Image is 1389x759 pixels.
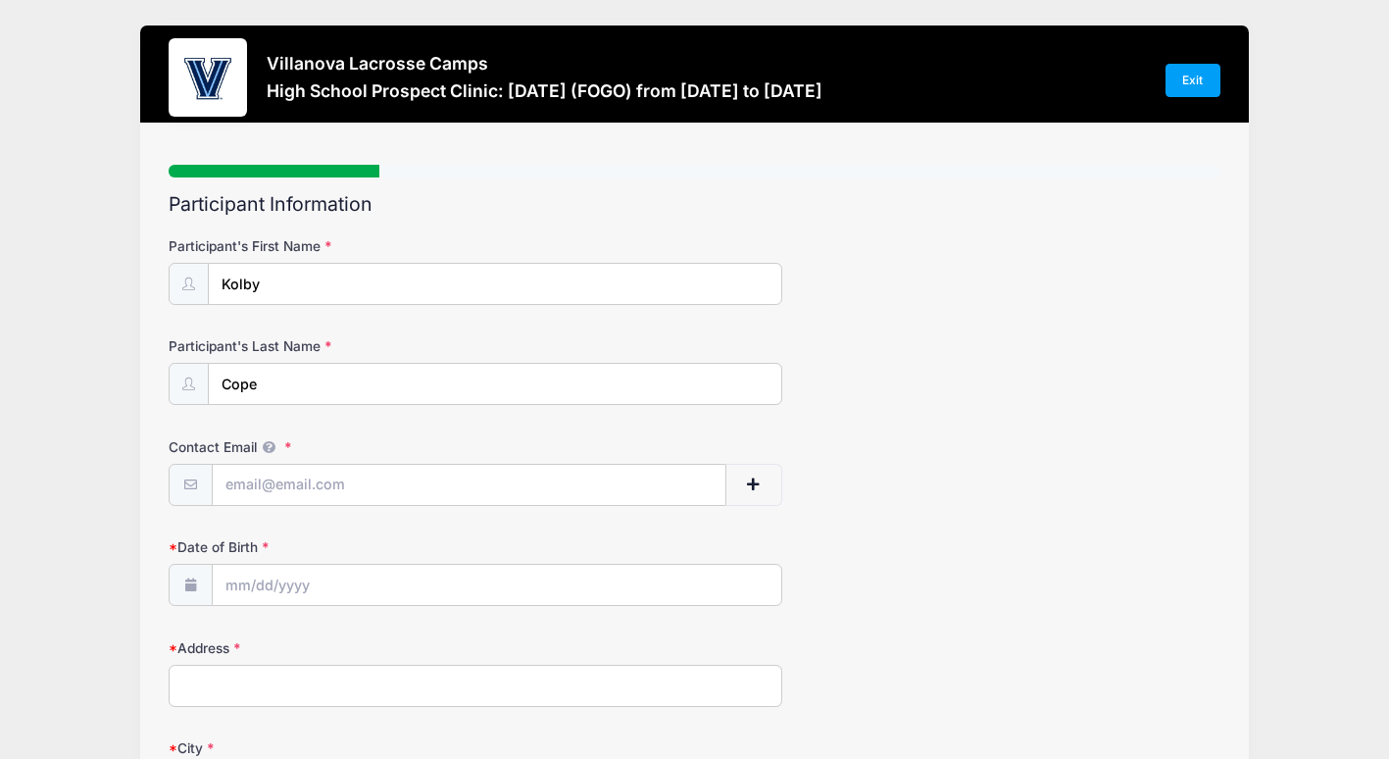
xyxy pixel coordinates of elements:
label: Contact Email [169,437,519,457]
a: Exit [1166,64,1220,97]
label: Date of Birth [169,537,519,557]
span: We will send confirmations, payment reminders, and custom email messages to each address listed. ... [257,439,280,455]
h3: High School Prospect Clinic: [DATE] (FOGO) from [DATE] to [DATE] [267,80,822,101]
input: mm/dd/yyyy [212,564,782,606]
label: City [169,738,519,758]
input: Participant's First Name [208,263,782,305]
h3: Villanova Lacrosse Camps [267,53,822,74]
input: email@email.com [212,464,726,506]
h2: Participant Information [169,193,1219,216]
label: Participant's First Name [169,236,519,256]
label: Participant's Last Name [169,336,519,356]
label: Address [169,638,519,658]
input: Participant's Last Name [208,363,782,405]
